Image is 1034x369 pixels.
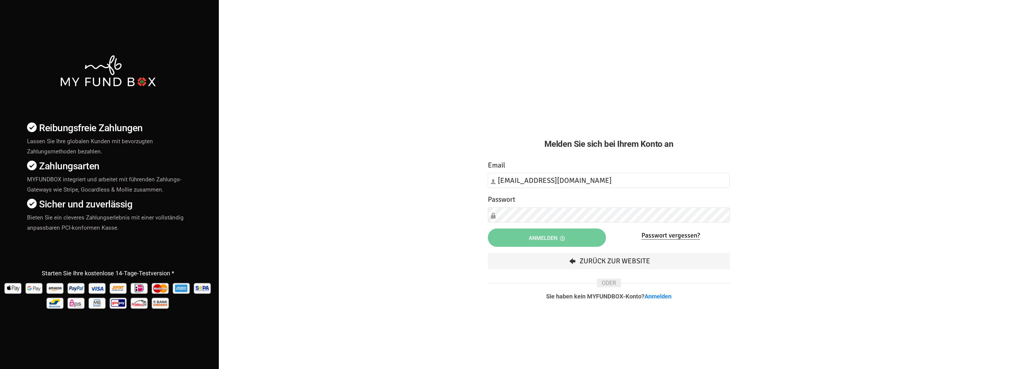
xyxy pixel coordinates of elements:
span: ODER [597,279,621,287]
h4: Zahlungsarten [27,159,195,174]
span: Lassen Sie Ihre globalen Kunden mit bevorzugten Zahlungsmethoden bezahlen. [27,138,153,155]
img: Visa [88,281,107,295]
a: Zurück zur Website [488,253,730,269]
label: Passwort [488,194,515,205]
img: Mastercard Pay [151,281,170,295]
span: Bieten Sie ein cleveres Zahlungserlebnis mit einer vollständig anpassbaren PCI-konformen Kasse. [27,214,184,231]
input: Email [488,173,730,188]
span: Anmelden [529,235,565,241]
label: Email [488,160,505,171]
img: mfbwhite.png [59,54,156,88]
a: Passwort vergessen? [641,231,700,240]
img: Ideal Pay [130,281,149,295]
img: sepa Pay [193,281,213,295]
span: MYFUNDBOX integriert und arbeitet mit führenden Zahlungs-Gateways wie Stripe, Gocardless & Mollie... [27,176,181,193]
a: Anmelden [644,293,671,300]
h4: Sicher und zuverlässig [27,197,195,212]
img: Paypal [67,281,86,295]
img: mb Pay [88,295,107,310]
img: giropay [109,295,128,310]
img: EPS Pay [67,295,86,310]
img: Bancontact Pay [46,295,65,310]
img: Google Pay [25,281,44,295]
img: Sofort Pay [109,281,128,295]
img: Amazon [46,281,65,295]
p: Sie haben kein MYFUNDBOX-Konto? [488,293,730,299]
img: banktransfer [151,295,170,310]
img: american_express Pay [172,281,191,295]
img: p24 Pay [130,295,149,310]
button: Anmelden [488,228,606,247]
img: Apple Pay [4,281,23,295]
h4: Reibungsfreie Zahlungen [27,121,195,135]
h2: Melden Sie sich bei Ihrem Konto an [488,138,730,150]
